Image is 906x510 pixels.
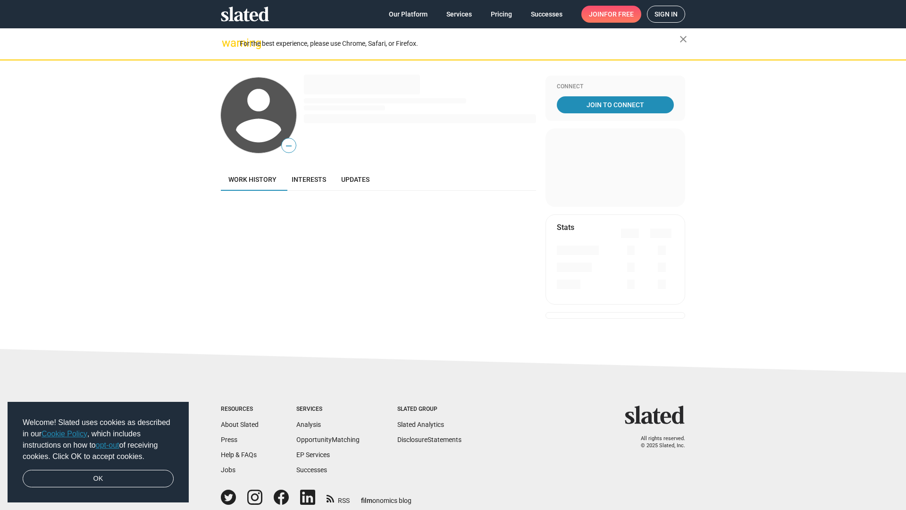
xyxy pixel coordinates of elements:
[222,37,233,49] mat-icon: warning
[96,441,119,449] a: opt-out
[491,6,512,23] span: Pricing
[327,491,350,505] a: RSS
[523,6,570,23] a: Successes
[23,417,174,462] span: Welcome! Slated uses cookies as described in our , which includes instructions on how to of recei...
[647,6,685,23] a: Sign in
[296,406,360,413] div: Services
[557,96,674,113] a: Join To Connect
[678,34,689,45] mat-icon: close
[397,421,444,428] a: Slated Analytics
[228,176,277,183] span: Work history
[8,402,189,503] div: cookieconsent
[439,6,479,23] a: Services
[282,140,296,152] span: —
[483,6,520,23] a: Pricing
[296,436,360,443] a: OpportunityMatching
[221,406,259,413] div: Resources
[221,168,284,191] a: Work history
[397,436,461,443] a: DisclosureStatements
[559,96,672,113] span: Join To Connect
[604,6,634,23] span: for free
[361,489,411,505] a: filmonomics blog
[341,176,369,183] span: Updates
[221,451,257,459] a: Help & FAQs
[334,168,377,191] a: Updates
[296,466,327,474] a: Successes
[631,435,685,449] p: All rights reserved. © 2025 Slated, Inc.
[23,470,174,488] a: dismiss cookie message
[221,436,237,443] a: Press
[531,6,562,23] span: Successes
[389,6,428,23] span: Our Platform
[42,430,87,438] a: Cookie Policy
[397,406,461,413] div: Slated Group
[292,176,326,183] span: Interests
[284,168,334,191] a: Interests
[581,6,641,23] a: Joinfor free
[221,466,235,474] a: Jobs
[361,497,372,504] span: film
[296,421,321,428] a: Analysis
[240,37,679,50] div: For the best experience, please use Chrome, Safari, or Firefox.
[381,6,435,23] a: Our Platform
[557,83,674,91] div: Connect
[654,6,678,22] span: Sign in
[589,6,634,23] span: Join
[296,451,330,459] a: EP Services
[557,222,574,232] mat-card-title: Stats
[446,6,472,23] span: Services
[221,421,259,428] a: About Slated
